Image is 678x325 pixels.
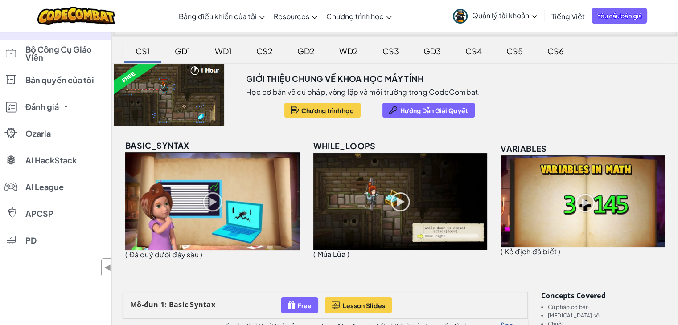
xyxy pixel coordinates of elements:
h3: Concepts covered [541,292,667,300]
img: avatar [453,9,468,24]
span: 1: [160,300,167,309]
span: AI HackStack [25,156,77,164]
span: Đánh giá [25,103,59,111]
img: CodeCombat logo [37,7,115,25]
a: Bảng điều khiển của tôi [174,4,269,28]
div: WD1 [206,41,241,61]
span: Ozaria [25,130,51,138]
a: Tiếng Việt [547,4,589,28]
span: ( [313,249,316,259]
span: Bản quyền của tôi [25,76,94,84]
span: AI League [25,183,64,191]
span: ) [558,247,560,256]
span: while_loops [313,141,375,151]
h3: Giới thiệu chung về Khoa học máy tính [246,72,423,85]
span: Bộ Công Cụ Giáo Viên [25,45,106,61]
span: variables [501,143,547,154]
span: Resources [274,12,309,21]
span: ( [501,247,503,256]
img: while_loops_unlocked.png [313,153,487,250]
span: Chương trình học [326,12,384,21]
span: Quản lý tài khoản [472,11,537,20]
span: Kẻ địch đã biết [505,247,557,256]
a: Chương trình học [322,4,396,28]
a: Yêu cầu báo giá [592,8,647,24]
div: CS1 [127,41,159,61]
p: Học cơ bản về cú pháp, vòng lặp và môi trường trong CodeCombat. [246,88,481,97]
span: basic_syntax [125,140,189,150]
span: ) [347,249,349,259]
span: Lesson Slides [343,302,386,309]
img: IconFreeLevelv2.svg [288,300,296,310]
span: Chương trình học [301,107,354,114]
button: Lesson Slides [325,297,392,313]
span: Múa Lửa [317,249,346,259]
div: GD1 [166,41,199,61]
span: Tiếng Việt [551,12,585,21]
span: Mô-đun [130,300,159,309]
span: Free [298,302,312,309]
img: basic_syntax_unlocked.png [125,152,300,250]
span: ◀ [104,261,111,274]
div: GD2 [288,41,324,61]
span: ( [125,250,127,259]
span: Bảng điều khiển của tôi [179,12,257,21]
li: Cú pháp cơ bản [548,304,667,310]
a: Quản lý tài khoản [448,2,542,30]
span: Đá quý dưới đáy sâu [129,250,198,259]
div: CS6 [538,41,573,61]
button: Hướng Dẫn Giải Quyết [382,103,475,118]
a: Resources [269,4,322,28]
button: Chương trình học [284,103,361,118]
span: ) [200,250,202,259]
div: WD2 [330,41,367,61]
div: GD3 [415,41,450,61]
div: CS3 [374,41,408,61]
span: Hướng Dẫn Giải Quyết [400,107,468,114]
div: CS4 [456,41,491,61]
span: Basic Syntax [169,300,215,309]
div: CS2 [247,41,282,61]
li: [MEDICAL_DATA] số [548,313,667,318]
img: variables_unlocked.png [501,155,665,247]
div: CS5 [497,41,532,61]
